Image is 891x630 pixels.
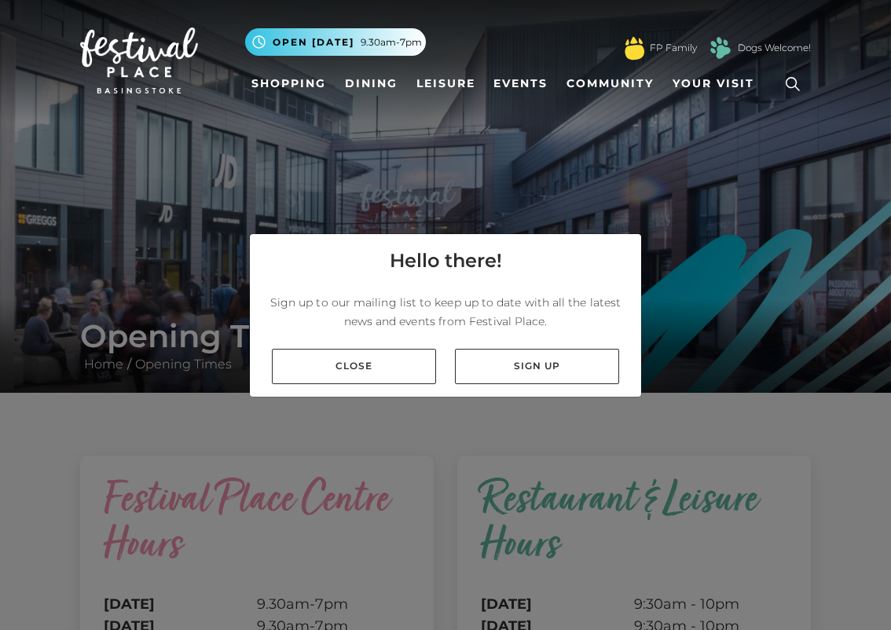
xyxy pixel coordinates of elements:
img: Festival Place Logo [80,27,198,93]
a: Your Visit [666,69,768,98]
a: FP Family [650,41,697,55]
p: Sign up to our mailing list to keep up to date with all the latest news and events from Festival ... [262,293,629,331]
a: Shopping [245,69,332,98]
a: Dining [339,69,404,98]
a: Events [487,69,554,98]
h4: Hello there! [390,247,502,275]
a: Sign up [455,349,619,384]
a: Dogs Welcome! [738,41,811,55]
span: 9.30am-7pm [361,35,422,49]
a: Community [560,69,660,98]
span: Your Visit [673,75,754,92]
a: Close [272,349,436,384]
a: Leisure [410,69,482,98]
span: Open [DATE] [273,35,354,49]
button: Open [DATE] 9.30am-7pm [245,28,426,56]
